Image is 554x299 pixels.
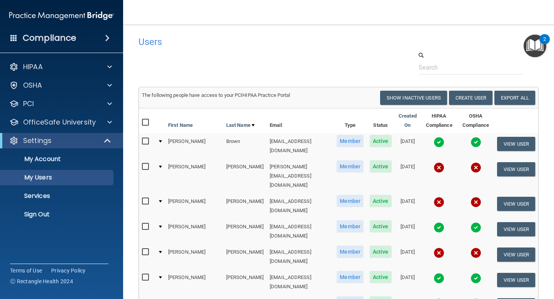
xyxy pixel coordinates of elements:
img: tick.e7d51cea.svg [471,222,481,233]
a: PCI [9,99,112,108]
span: Member [337,160,364,173]
td: [PERSON_NAME] [165,244,223,269]
img: tick.e7d51cea.svg [434,222,444,233]
td: [PERSON_NAME] [223,219,267,244]
p: My Account [5,155,110,163]
button: View User [497,162,535,176]
td: [EMAIL_ADDRESS][DOMAIN_NAME] [267,193,334,219]
h4: Compliance [23,33,76,43]
img: cross.ca9f0e7f.svg [434,162,444,173]
button: View User [497,137,535,151]
span: Member [337,246,364,258]
button: Show Inactive Users [380,91,447,105]
span: Member [337,271,364,283]
td: [PERSON_NAME] [223,269,267,295]
p: Sign Out [5,211,110,218]
p: OSHA [23,81,42,90]
td: [DATE] [395,133,421,159]
button: Open Resource Center, 2 new notifications [524,35,546,57]
span: Active [370,195,392,207]
a: Last Name [226,121,255,130]
td: [DATE] [395,193,421,219]
p: HIPAA [23,62,43,71]
a: HIPAA [9,62,112,71]
td: [EMAIL_ADDRESS][DOMAIN_NAME] [267,269,334,295]
td: [DATE] [395,219,421,244]
span: Active [370,246,392,258]
td: [PERSON_NAME] [165,133,223,159]
p: PCI [23,99,34,108]
span: Member [337,220,364,233]
button: Create User [449,91,492,105]
span: Active [370,220,392,233]
img: tick.e7d51cea.svg [471,137,481,148]
img: PMB logo [9,8,114,23]
td: [PERSON_NAME] [165,193,223,219]
span: Ⓒ Rectangle Health 2024 [10,277,73,285]
td: [PERSON_NAME] [223,159,267,193]
img: tick.e7d51cea.svg [434,273,444,284]
th: HIPAA Compliance [421,108,457,133]
a: OSHA [9,81,112,90]
p: My Users [5,174,110,181]
button: View User [497,273,535,287]
span: The following people have access to your PCIHIPAA Practice Portal [142,92,290,98]
button: View User [497,197,535,211]
td: [EMAIL_ADDRESS][DOMAIN_NAME] [267,219,334,244]
th: Type [334,108,367,133]
a: Terms of Use [10,267,42,274]
h4: Users [138,37,367,47]
td: [DATE] [395,244,421,269]
button: View User [497,222,535,236]
th: OSHA Compliance [457,108,494,133]
td: [PERSON_NAME] [165,269,223,295]
p: Services [5,192,110,200]
a: First Name [168,121,193,130]
span: Active [370,160,392,173]
img: tick.e7d51cea.svg [434,137,444,148]
p: OfficeSafe University [23,118,96,127]
a: OfficeSafe University [9,118,112,127]
td: [PERSON_NAME] [165,219,223,244]
td: [DATE] [395,269,421,295]
a: Created On [398,111,418,130]
td: [PERSON_NAME][EMAIL_ADDRESS][DOMAIN_NAME] [267,159,334,193]
td: [PERSON_NAME] [223,193,267,219]
img: cross.ca9f0e7f.svg [471,162,481,173]
td: [PERSON_NAME] [165,159,223,193]
th: Email [267,108,334,133]
span: Member [337,135,364,147]
span: Member [337,195,364,207]
td: [EMAIL_ADDRESS][DOMAIN_NAME] [267,244,334,269]
th: Status [367,108,395,133]
div: 2 [543,39,546,49]
a: Privacy Policy [51,267,86,274]
img: cross.ca9f0e7f.svg [471,197,481,208]
td: Brown [223,133,267,159]
span: Active [370,135,392,147]
a: Settings [9,136,112,145]
span: Active [370,271,392,283]
p: Settings [23,136,52,145]
img: cross.ca9f0e7f.svg [434,197,444,208]
iframe: Drift Widget Chat Controller [421,244,545,275]
td: [EMAIL_ADDRESS][DOMAIN_NAME] [267,133,334,159]
td: [PERSON_NAME] [223,244,267,269]
input: Search [419,60,522,75]
td: [DATE] [395,159,421,193]
img: tick.e7d51cea.svg [471,273,481,284]
a: Export All [494,91,535,105]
